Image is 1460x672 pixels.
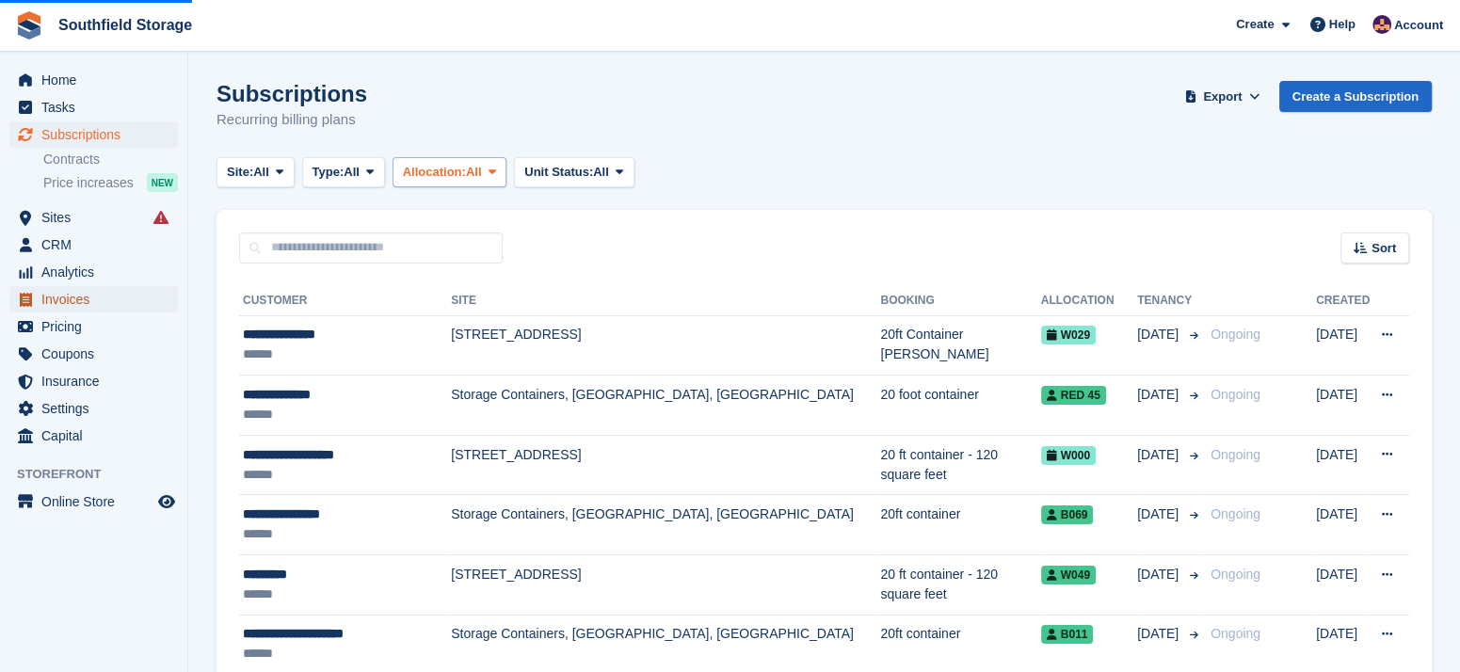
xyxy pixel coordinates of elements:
a: menu [9,259,178,285]
span: Subscriptions [41,121,154,148]
td: 20ft container [880,495,1040,555]
span: RED 45 [1041,386,1106,405]
span: [DATE] [1137,624,1182,644]
a: menu [9,121,178,148]
span: Site: [227,163,253,182]
span: Analytics [41,259,154,285]
span: Online Store [41,488,154,515]
a: Southfield Storage [51,9,200,40]
span: Allocation: [403,163,466,182]
img: stora-icon-8386f47178a22dfd0bd8f6a31ec36ba5ce8667c1dd55bd0f319d3a0aa187defe.svg [15,11,43,40]
span: Ongoing [1211,327,1260,342]
td: [DATE] [1316,555,1370,616]
td: [STREET_ADDRESS] [451,315,880,376]
td: Storage Containers, [GEOGRAPHIC_DATA], [GEOGRAPHIC_DATA] [451,495,880,555]
span: All [344,163,360,182]
th: Site [451,286,880,316]
span: Storefront [17,465,187,484]
span: Invoices [41,286,154,312]
td: [DATE] [1316,495,1370,555]
a: Preview store [155,490,178,513]
a: menu [9,204,178,231]
button: Unit Status: All [514,157,634,188]
span: [DATE] [1137,565,1182,584]
td: [STREET_ADDRESS] [451,555,880,616]
span: All [593,163,609,182]
th: Created [1316,286,1370,316]
span: Capital [41,423,154,449]
span: All [253,163,269,182]
span: Ongoing [1211,626,1260,641]
span: Unit Status: [524,163,593,182]
span: B011 [1041,625,1094,644]
td: 20 ft container - 120 square feet [880,435,1040,495]
span: Account [1394,16,1443,35]
span: Type: [313,163,345,182]
span: Ongoing [1211,447,1260,462]
span: W029 [1041,326,1096,344]
a: menu [9,341,178,367]
span: Tasks [41,94,154,120]
span: Home [41,67,154,93]
span: Insurance [41,368,154,394]
div: NEW [147,173,178,192]
p: Recurring billing plans [217,109,367,131]
a: menu [9,488,178,515]
button: Export [1181,81,1264,112]
a: menu [9,94,178,120]
span: Ongoing [1211,387,1260,402]
span: Sites [41,204,154,231]
span: W049 [1041,566,1096,584]
th: Tenancy [1137,286,1203,316]
a: menu [9,232,178,258]
td: 20 ft container - 120 square feet [880,555,1040,616]
a: menu [9,423,178,449]
span: Pricing [41,313,154,340]
span: CRM [41,232,154,258]
th: Customer [239,286,451,316]
a: menu [9,395,178,422]
span: Help [1329,15,1356,34]
span: Settings [41,395,154,422]
td: [DATE] [1316,435,1370,495]
button: Type: All [302,157,385,188]
span: Price increases [43,174,134,192]
th: Booking [880,286,1040,316]
span: Create [1236,15,1274,34]
span: [DATE] [1137,445,1182,465]
span: Coupons [41,341,154,367]
span: Sort [1372,239,1396,258]
span: [DATE] [1137,504,1182,524]
a: menu [9,286,178,312]
td: 20 foot container [880,376,1040,436]
i: Smart entry sync failures have occurred [153,210,168,225]
span: [DATE] [1137,325,1182,344]
a: menu [9,313,178,340]
span: Export [1203,88,1242,106]
th: Allocation [1041,286,1137,316]
a: menu [9,67,178,93]
a: menu [9,368,178,394]
td: [DATE] [1316,376,1370,436]
td: Storage Containers, [GEOGRAPHIC_DATA], [GEOGRAPHIC_DATA] [451,376,880,436]
td: [DATE] [1316,315,1370,376]
img: Sharon Law [1372,15,1391,34]
h1: Subscriptions [217,81,367,106]
span: All [466,163,482,182]
td: [STREET_ADDRESS] [451,435,880,495]
span: Ongoing [1211,506,1260,521]
button: Allocation: All [393,157,507,188]
a: Contracts [43,151,178,168]
span: [DATE] [1137,385,1182,405]
button: Site: All [217,157,295,188]
a: Price increases NEW [43,172,178,193]
a: Create a Subscription [1279,81,1432,112]
span: W000 [1041,446,1096,465]
span: Ongoing [1211,567,1260,582]
span: B069 [1041,505,1094,524]
td: 20ft Container [PERSON_NAME] [880,315,1040,376]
